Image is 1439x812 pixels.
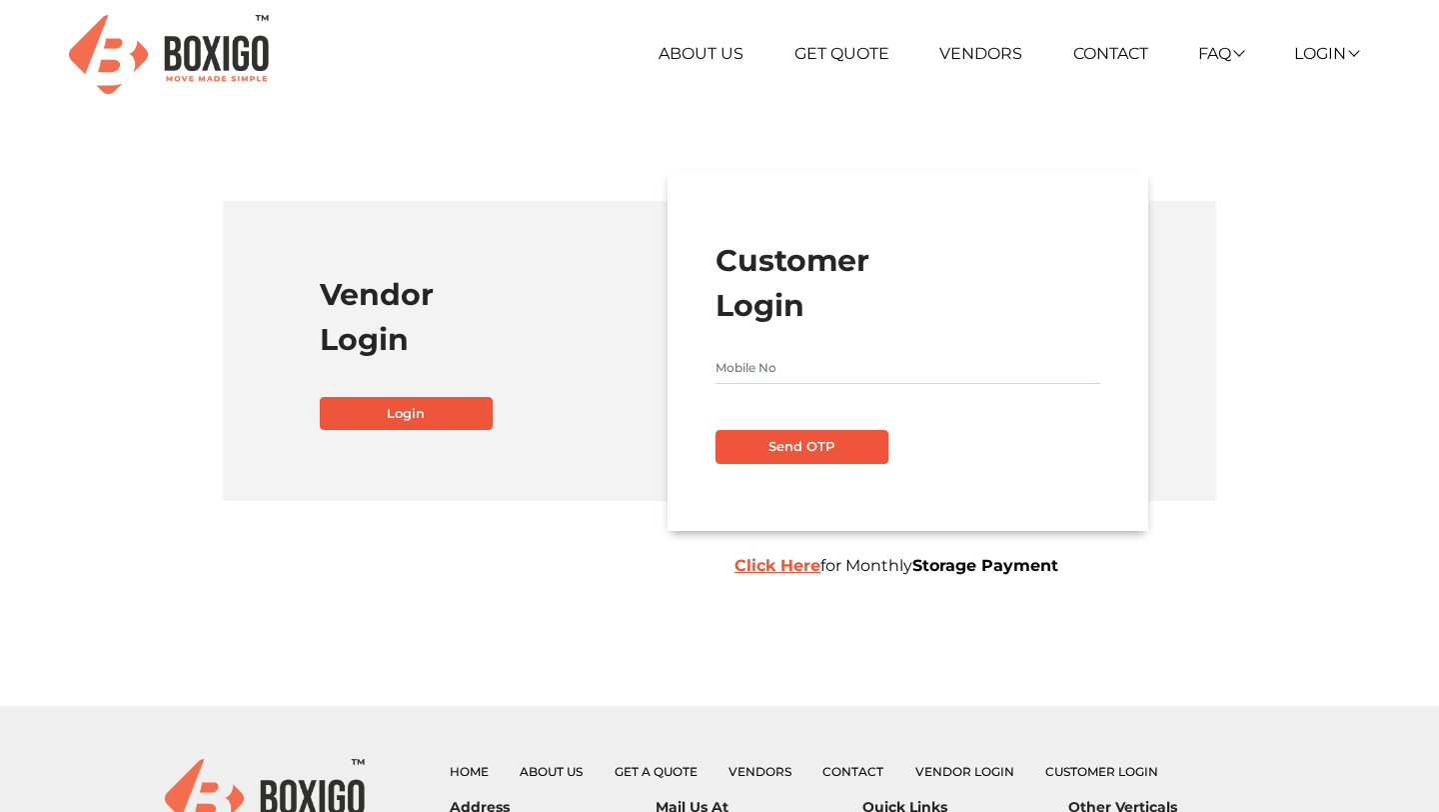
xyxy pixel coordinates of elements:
[716,238,1100,328] h1: Customer Login
[716,352,1100,384] input: Mobile No
[450,764,489,779] a: Home
[1045,764,1158,779] a: Customer Login
[1198,44,1243,63] a: FAQ
[939,44,1022,63] a: Vendors
[659,44,743,63] a: About Us
[912,556,1058,575] b: Storage Payment
[915,764,1014,779] a: Vendor Login
[719,554,1289,578] div: for Monthly
[69,15,269,94] img: Boxigo
[520,764,583,779] a: About Us
[822,764,883,779] a: Contact
[1073,44,1148,63] a: Contact
[716,430,888,464] button: Send OTP
[794,44,889,63] a: Get Quote
[320,272,705,362] h1: Vendor Login
[320,397,493,431] a: Login
[728,764,791,779] a: Vendors
[1294,44,1358,63] a: Login
[615,764,698,779] a: Get a Quote
[734,556,820,575] a: Click Here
